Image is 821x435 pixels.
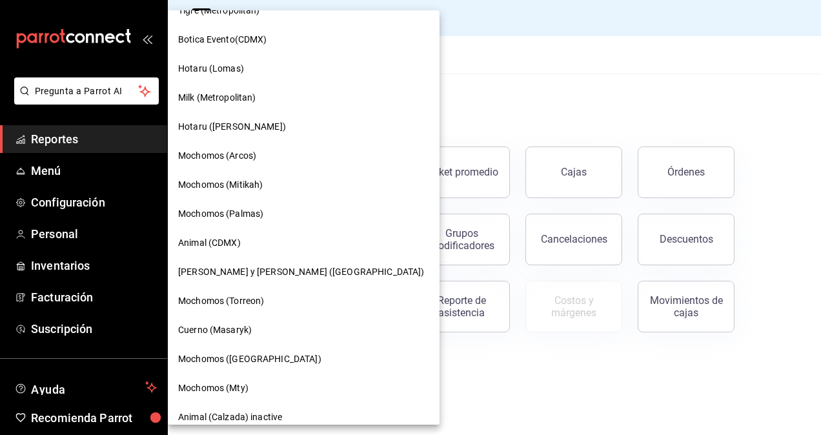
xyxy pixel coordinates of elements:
[168,374,440,403] div: Mochomos (Mty)
[178,91,256,105] span: Milk (Metropolitan)
[178,381,248,395] span: Mochomos (Mty)
[168,54,440,83] div: Hotaru (Lomas)
[168,228,440,258] div: Animal (CDMX)
[168,345,440,374] div: Mochomos ([GEOGRAPHIC_DATA])
[178,149,256,163] span: Mochomos (Arcos)
[178,236,241,250] span: Animal (CDMX)
[178,33,267,46] span: Botica Evento(CDMX)
[168,141,440,170] div: Mochomos (Arcos)
[178,120,286,134] span: Hotaru ([PERSON_NAME])
[168,316,440,345] div: Cuerno (Masaryk)
[168,83,440,112] div: Milk (Metropolitan)
[178,323,252,337] span: Cuerno (Masaryk)
[168,258,440,287] div: [PERSON_NAME] y [PERSON_NAME] ([GEOGRAPHIC_DATA])
[178,410,282,424] span: Animal (Calzada) inactive
[178,294,264,308] span: Mochomos (Torreon)
[178,4,260,17] span: Tigre (Metropolitan)
[178,207,263,221] span: Mochomos (Palmas)
[178,352,321,366] span: Mochomos ([GEOGRAPHIC_DATA])
[168,112,440,141] div: Hotaru ([PERSON_NAME])
[178,178,263,192] span: Mochomos (Mitikah)
[168,403,440,432] div: Animal (Calzada) inactive
[168,287,440,316] div: Mochomos (Torreon)
[168,25,440,54] div: Botica Evento(CDMX)
[168,170,440,199] div: Mochomos (Mitikah)
[168,199,440,228] div: Mochomos (Palmas)
[178,265,424,279] span: [PERSON_NAME] y [PERSON_NAME] ([GEOGRAPHIC_DATA])
[178,62,244,76] span: Hotaru (Lomas)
